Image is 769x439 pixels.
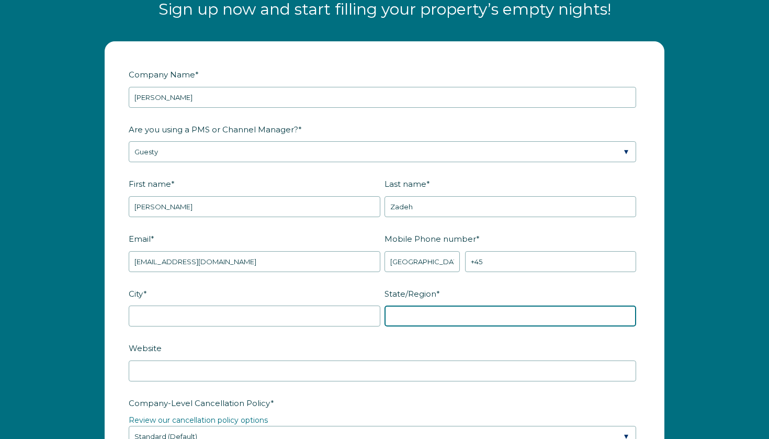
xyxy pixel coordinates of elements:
[129,231,151,247] span: Email
[129,415,268,425] a: Review our cancellation policy options
[129,66,195,83] span: Company Name
[129,395,270,411] span: Company-Level Cancellation Policy
[129,286,143,302] span: City
[384,231,476,247] span: Mobile Phone number
[129,176,171,192] span: First name
[129,340,162,356] span: Website
[129,121,298,138] span: Are you using a PMS or Channel Manager?
[384,286,436,302] span: State/Region
[384,176,426,192] span: Last name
